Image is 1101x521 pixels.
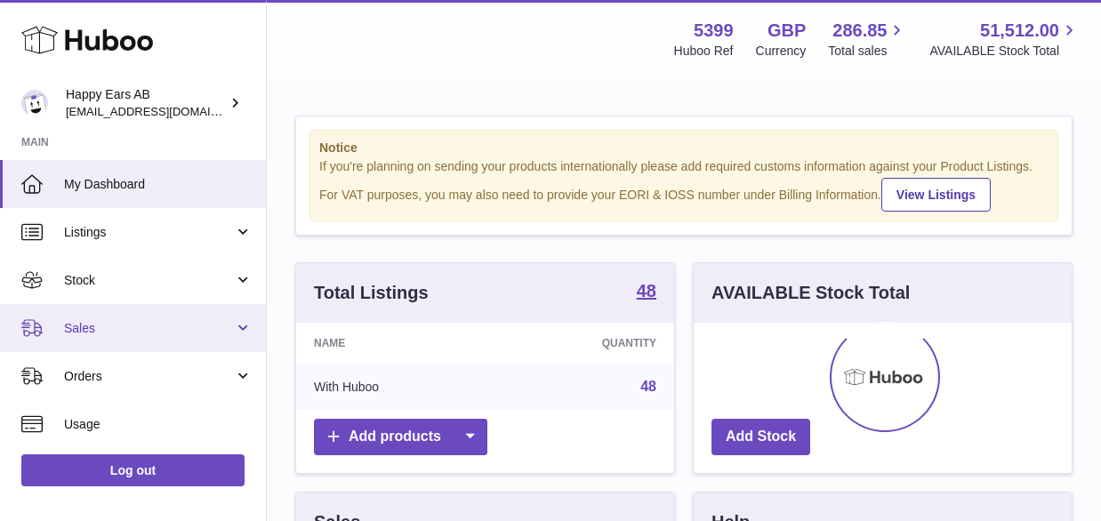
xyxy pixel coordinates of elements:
[314,281,429,305] h3: Total Listings
[828,43,907,60] span: Total sales
[711,281,910,305] h3: AVAILABLE Stock Total
[64,176,253,193] span: My Dashboard
[640,379,656,394] a: 48
[637,282,656,303] a: 48
[64,368,234,385] span: Orders
[319,140,1049,156] strong: Notice
[66,86,226,120] div: Happy Ears AB
[929,43,1080,60] span: AVAILABLE Stock Total
[66,104,261,118] span: [EMAIL_ADDRESS][DOMAIN_NAME]
[711,419,810,455] a: Add Stock
[319,158,1049,212] div: If you're planning on sending your products internationally please add required customs informati...
[828,19,907,60] a: 286.85 Total sales
[296,323,495,364] th: Name
[694,19,734,43] strong: 5399
[64,320,234,337] span: Sales
[767,19,806,43] strong: GBP
[495,323,674,364] th: Quantity
[314,419,487,455] a: Add products
[64,272,234,289] span: Stock
[64,416,253,433] span: Usage
[296,364,495,410] td: With Huboo
[21,454,245,486] a: Log out
[929,19,1080,60] a: 51,512.00 AVAILABLE Stock Total
[832,19,887,43] span: 286.85
[21,90,48,116] img: 3pl@happyearsearplugs.com
[881,178,991,212] a: View Listings
[980,19,1059,43] span: 51,512.00
[64,224,234,241] span: Listings
[674,43,734,60] div: Huboo Ref
[637,282,656,300] strong: 48
[756,43,807,60] div: Currency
